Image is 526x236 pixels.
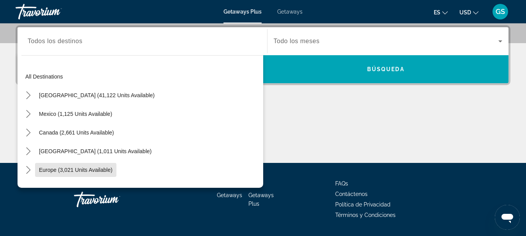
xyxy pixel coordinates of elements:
[25,73,63,80] span: All destinations
[21,182,35,196] button: Toggle Australia (237 units available) submenu
[39,92,155,98] span: [GEOGRAPHIC_DATA] (41,122 units available)
[367,66,405,72] span: Búsqueda
[21,70,263,84] button: Select destination: All destinations
[335,191,368,197] a: Contáctenos
[18,51,263,188] div: Destination options
[35,126,118,140] button: Select destination: Canada (2,661 units available)
[335,180,348,187] a: FAQs
[21,163,35,177] button: Toggle Europe (3,021 units available) submenu
[217,192,242,198] a: Getaways
[21,107,35,121] button: Toggle Mexico (1,125 units available) submenu
[495,205,520,230] iframe: Botón para iniciar la ventana de mensajería
[35,144,155,158] button: Select destination: Caribbean & Atlantic Islands (1,011 units available)
[335,212,396,218] a: Términos y Condiciones
[459,7,479,18] button: Change currency
[39,167,113,173] span: Europe (3,021 units available)
[16,2,93,22] a: Travorium
[248,192,274,207] a: Getaways Plus
[28,38,83,44] span: Todos los destinos
[35,182,151,196] button: Select destination: Australia (237 units available)
[28,37,257,46] input: Select destination
[21,89,35,102] button: Toggle United States (41,122 units available) submenu
[18,27,508,83] div: Search widget
[434,7,448,18] button: Change language
[35,107,116,121] button: Select destination: Mexico (1,125 units available)
[39,111,112,117] span: Mexico (1,125 units available)
[490,3,510,20] button: User Menu
[21,145,35,158] button: Toggle Caribbean & Atlantic Islands (1,011 units available) submenu
[39,129,114,136] span: Canada (2,661 units available)
[434,9,440,16] span: es
[35,163,116,177] button: Select destination: Europe (3,021 units available)
[223,9,262,15] a: Getaways Plus
[459,9,471,16] span: USD
[496,8,505,16] span: GS
[21,126,35,140] button: Toggle Canada (2,661 units available) submenu
[277,9,303,15] a: Getaways
[335,201,391,208] a: Política de Privacidad
[35,88,158,102] button: Select destination: United States (41,122 units available)
[39,148,151,154] span: [GEOGRAPHIC_DATA] (1,011 units available)
[74,188,152,211] a: Go Home
[263,55,509,83] button: Search
[274,38,320,44] span: Todo los meses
